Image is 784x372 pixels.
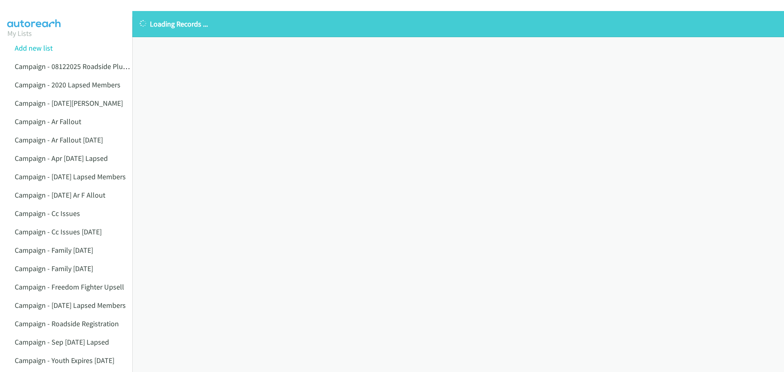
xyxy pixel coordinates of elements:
[7,29,32,38] a: My Lists
[15,135,103,145] a: Campaign - Ar Fallout [DATE]
[15,245,93,255] a: Campaign - Family [DATE]
[15,43,53,53] a: Add new list
[15,190,105,200] a: Campaign - [DATE] Ar F Allout
[15,98,123,108] a: Campaign - [DATE][PERSON_NAME]
[15,209,80,218] a: Campaign - Cc Issues
[15,356,114,365] a: Campaign - Youth Expires [DATE]
[15,301,126,310] a: Campaign - [DATE] Lapsed Members
[15,117,81,126] a: Campaign - Ar Fallout
[15,337,109,347] a: Campaign - Sep [DATE] Lapsed
[15,282,124,292] a: Campaign - Freedom Fighter Upsell
[15,319,119,328] a: Campaign - Roadside Registration
[15,172,126,181] a: Campaign - [DATE] Lapsed Members
[15,80,120,89] a: Campaign - 2020 Lapsed Members
[15,62,164,71] a: Campaign - 08122025 Roadside Plus No Vehicles
[15,227,102,236] a: Campaign - Cc Issues [DATE]
[15,264,93,273] a: Campaign - Family [DATE]
[140,18,777,29] p: Loading Records ...
[15,154,108,163] a: Campaign - Apr [DATE] Lapsed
